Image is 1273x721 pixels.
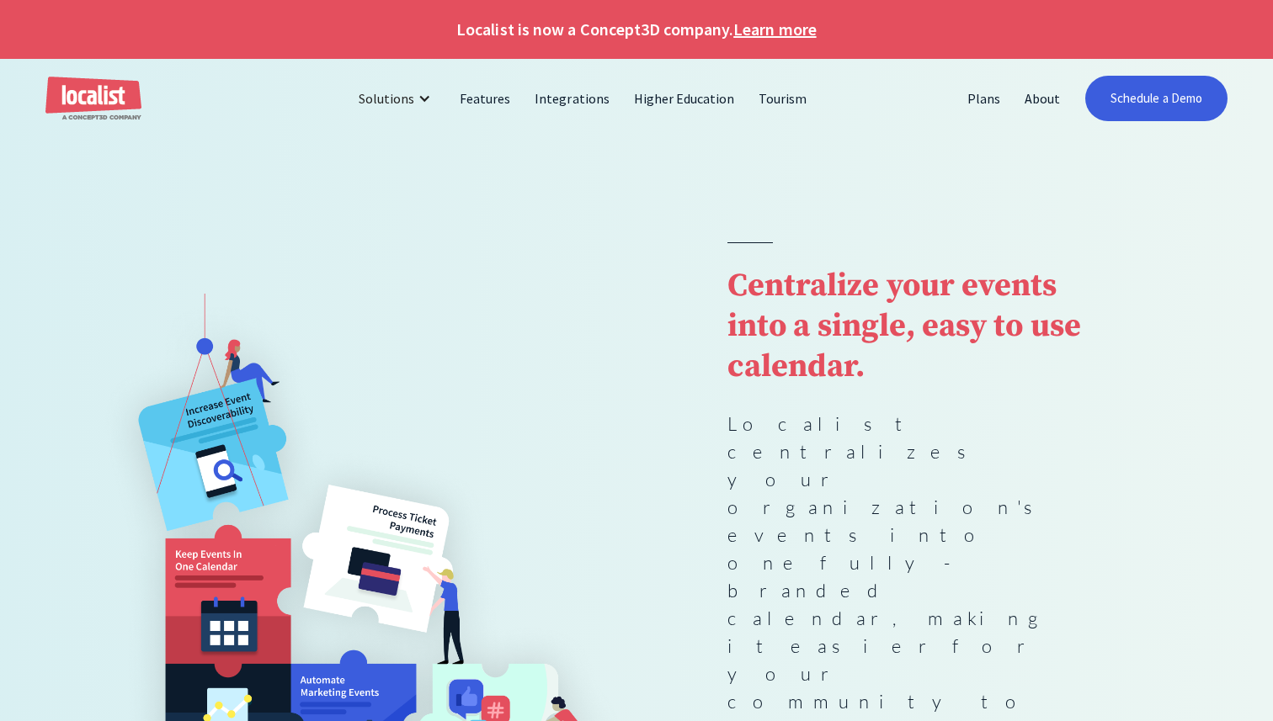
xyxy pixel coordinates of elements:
div: Solutions [346,78,448,119]
a: Features [448,78,523,119]
a: Higher Education [622,78,748,119]
a: Plans [956,78,1013,119]
a: About [1013,78,1073,119]
a: Schedule a Demo [1085,76,1228,121]
a: Tourism [747,78,819,119]
a: Learn more [733,17,816,42]
div: Solutions [359,88,414,109]
strong: Centralize your events into a single, easy to use calendar. [727,266,1081,387]
a: Integrations [523,78,621,119]
a: home [45,77,141,121]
